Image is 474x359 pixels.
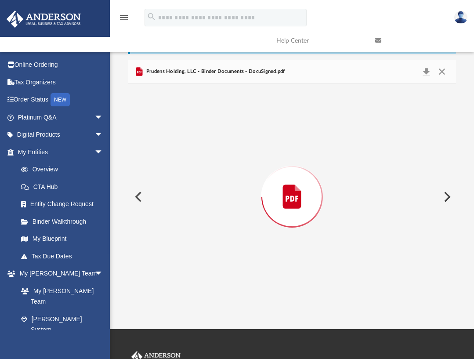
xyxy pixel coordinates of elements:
a: Platinum Q&Aarrow_drop_down [6,109,116,126]
a: My [PERSON_NAME] Team [12,282,108,310]
button: Next File [437,185,456,209]
a: Tax Due Dates [12,247,116,265]
a: My [PERSON_NAME] Teamarrow_drop_down [6,265,112,283]
span: arrow_drop_down [94,143,112,161]
i: search [147,12,156,22]
a: [PERSON_NAME] System [12,310,112,338]
a: My Blueprint [12,230,112,248]
a: Order StatusNEW [6,91,116,109]
a: Binder Walkthrough [12,213,116,230]
span: arrow_drop_down [94,109,112,127]
a: menu [119,17,129,23]
i: menu [119,12,129,23]
div: Preview [128,60,456,310]
span: arrow_drop_down [94,126,112,144]
img: Anderson Advisors Platinum Portal [4,11,83,28]
a: CTA Hub [12,178,116,196]
img: User Pic [454,11,467,24]
a: Entity Change Request [12,196,116,213]
a: My Entitiesarrow_drop_down [6,143,116,161]
a: Overview [12,161,116,178]
div: NEW [51,93,70,106]
span: Prudens Holding, LLC - Binder Documents - DocuSigned.pdf [145,68,285,76]
a: Digital Productsarrow_drop_down [6,126,116,144]
button: Previous File [128,185,147,209]
a: Help Center [270,23,369,58]
a: Tax Organizers [6,73,116,91]
button: Download [419,65,434,78]
button: Close [434,65,450,78]
span: arrow_drop_down [94,265,112,283]
a: Online Ordering [6,56,116,74]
